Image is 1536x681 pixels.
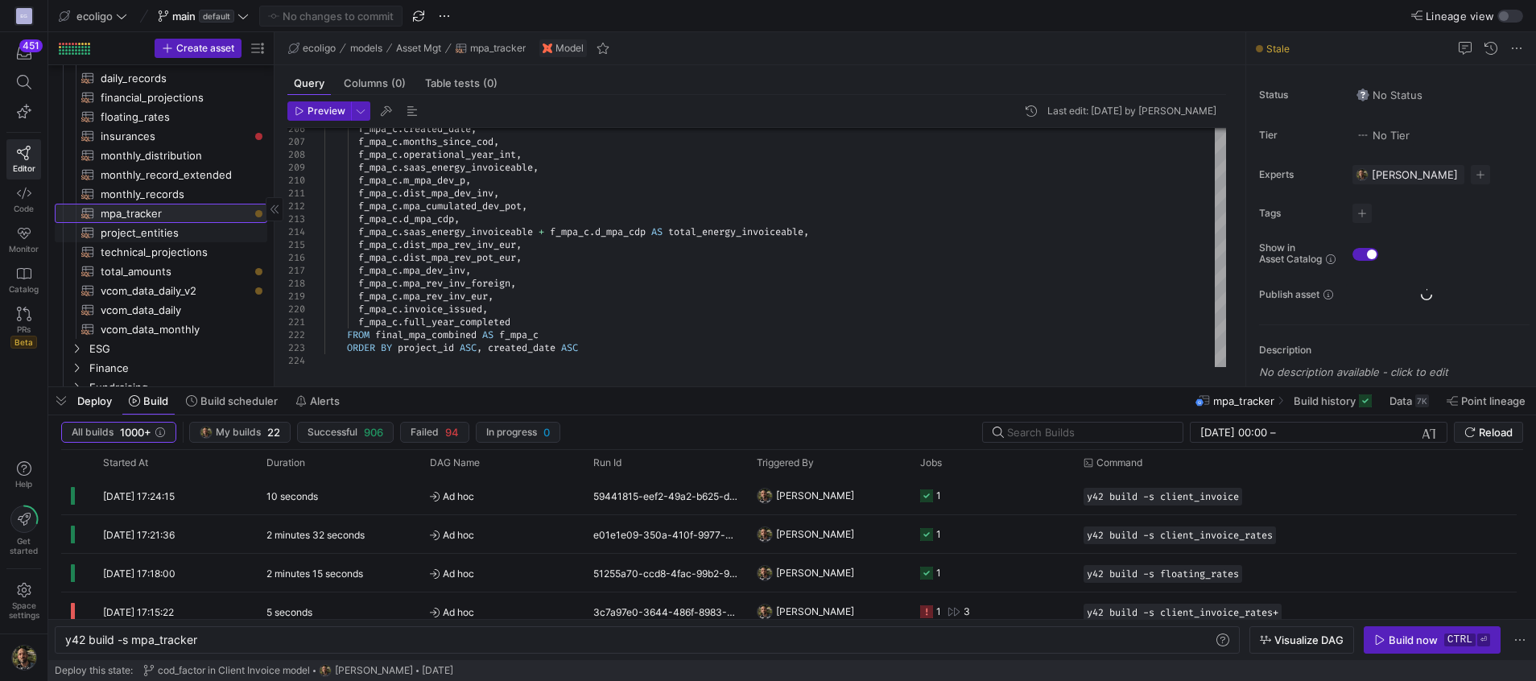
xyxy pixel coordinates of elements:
[6,576,41,627] a: Spacesettings
[1454,422,1523,443] button: Reload
[55,126,267,146] div: Press SPACE to select this row.
[55,320,267,339] a: vcom_data_monthly​​​​​​​​​​
[61,422,176,443] button: All builds1000+
[584,554,747,592] div: 51255a70-ccd8-4fac-99b2-9325e4a1ec22
[403,238,516,251] span: dist_mpa_rev_inv_eur
[199,10,234,23] span: default
[375,328,477,341] span: final_mpa_combined
[398,174,403,187] span: .
[398,187,403,200] span: .
[77,394,112,407] span: Deploy
[308,105,345,117] span: Preview
[1259,169,1340,180] span: Experts
[101,320,249,339] span: vcom_data_monthly​​​​​​​​​​
[287,264,305,277] div: 217
[14,479,34,489] span: Help
[1426,10,1494,23] span: Lineage view
[510,277,516,290] span: ,
[176,43,234,54] span: Create asset
[55,126,267,146] a: insurances​​​​​​​​​​
[403,225,533,238] span: saas_energy_invoiceable
[482,303,488,316] span: ,
[403,316,510,328] span: full_year_completed
[1356,129,1410,142] span: No Tier
[172,10,196,23] span: main
[1356,129,1369,142] img: No tier
[61,554,1517,592] div: Press SPACE to select this row.
[17,324,31,334] span: PRs
[6,260,41,300] a: Catalog
[14,204,34,213] span: Code
[297,422,394,443] button: Successful906
[936,477,941,514] div: 1
[287,316,305,328] div: 221
[1087,607,1278,618] span: y42 build -s client_invoice_rates+
[154,6,253,27] button: maindefault
[1270,426,1276,439] span: –
[445,426,459,439] span: 94
[358,264,398,277] span: f_mpa_c
[308,427,357,438] span: Successful
[61,592,1517,631] div: Press SPACE to select this row.
[454,213,460,225] span: ,
[1266,43,1290,55] span: Stale
[287,101,351,121] button: Preview
[539,225,544,238] span: +
[55,281,267,300] a: vcom_data_daily_v2​​​​​​​​​​
[101,243,249,262] span: technical_projections​​​​​​​​​​
[6,2,41,30] a: EG
[55,320,267,339] div: Press SPACE to select this row.
[216,427,261,438] span: My builds
[403,148,516,161] span: operational_year_int
[1389,394,1412,407] span: Data
[1087,491,1239,502] span: y42 build -s client_invoice
[364,426,383,439] span: 906
[403,251,516,264] span: dist_mpa_rev_pot_eur
[358,290,398,303] span: f_mpa_c
[287,148,305,161] div: 208
[287,213,305,225] div: 213
[403,174,465,187] span: m_mpa_dev_p
[9,244,39,254] span: Monitor
[266,606,312,618] y42-duration: 5 seconds
[776,592,854,630] span: [PERSON_NAME]
[55,262,267,281] a: total_amounts​​​​​​​​​​
[1356,89,1369,101] img: No status
[358,316,398,328] span: f_mpa_c
[430,477,574,515] span: Ad hoc
[287,187,305,200] div: 211
[55,68,267,88] div: Press SPACE to select this row.
[358,251,398,264] span: f_mpa_c
[189,422,291,443] button: https://storage.googleapis.com/y42-prod-data-exchange/images/7e7RzXvUWcEhWhf8BYUbRCghczaQk4zBh2Nv...
[1356,89,1422,101] span: No Status
[358,148,398,161] span: f_mpa_c
[403,213,454,225] span: d_mpa_cdp
[200,394,278,407] span: Build scheduler
[398,251,403,264] span: .
[398,225,403,238] span: .
[55,146,267,165] a: monthly_distribution​​​​​​​​​​
[550,225,589,238] span: f_mpa_c
[310,394,340,407] span: Alerts
[9,601,39,620] span: Space settings
[55,378,267,397] div: Press SPACE to select this row.
[101,262,249,281] span: total_amounts​​​​​​​​​​
[16,8,32,24] div: EG
[533,161,539,174] span: ,
[101,166,249,184] span: monthly_record_extended​​​​​​​​​​
[1286,387,1379,415] button: Build history
[430,457,480,468] span: DAG Name
[398,303,403,316] span: .
[266,529,365,541] y42-duration: 2 minutes 32 seconds
[584,477,747,514] div: 59441815-eef2-49a2-b625-d5cc8fc424bf
[55,184,267,204] div: Press SPACE to select this row.
[470,43,526,54] span: mpa_tracker
[757,457,814,468] span: Triggered By
[179,387,285,415] button: Build scheduler
[346,39,386,58] button: models
[55,88,267,107] a: financial_projections​​​​​​​​​​
[55,339,267,358] div: Press SPACE to select this row.
[1259,130,1340,141] span: Tier
[936,592,941,630] div: 1
[1007,426,1170,439] input: Search Builds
